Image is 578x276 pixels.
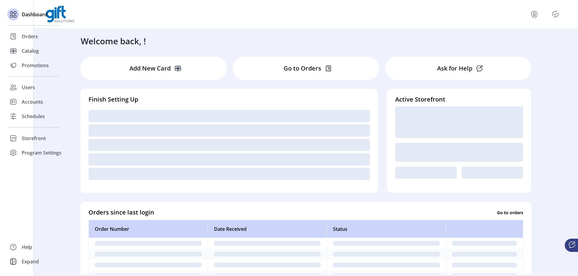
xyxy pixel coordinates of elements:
[22,47,39,55] span: Catalog
[551,9,560,19] button: Publisher Panel
[81,35,146,47] h3: Welcome back, !
[22,243,32,251] span: Help
[22,84,35,91] span: Users
[284,64,321,73] p: Go to Orders
[22,98,43,105] span: Accounts
[22,113,45,120] span: Schedules
[530,9,539,19] button: menu
[22,149,61,156] span: Program Settings
[22,258,39,265] span: Expand
[437,64,472,73] p: Ask for Help
[89,220,208,238] th: Order Number
[129,64,171,73] p: Add New Card
[89,208,154,217] h4: Orders since last login
[395,95,523,104] h4: Active Storefront
[22,33,38,40] span: Orders
[497,209,523,215] p: Go to orders
[22,62,49,69] span: Promotions
[327,220,446,238] th: Status
[46,6,74,23] img: logo
[89,95,370,104] h4: Finish Setting Up
[208,220,327,238] th: Date Received
[22,135,46,142] span: Storefront
[22,11,47,18] span: Dashboard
